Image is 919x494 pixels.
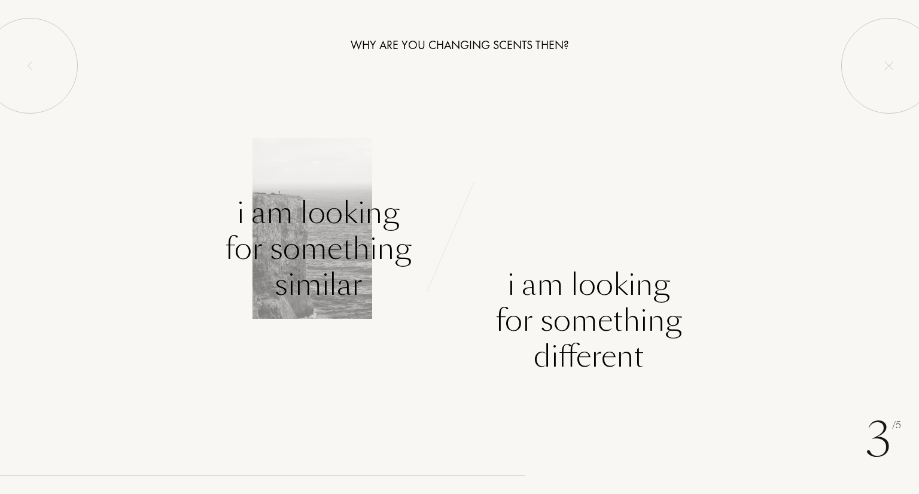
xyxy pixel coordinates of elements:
[225,195,412,303] div: I am looking for something similar
[884,61,894,71] img: quit_onboard.svg
[495,267,682,374] div: I am looking for something different
[25,61,35,71] img: left_onboard.svg
[866,404,901,476] div: 3
[892,419,901,432] span: /5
